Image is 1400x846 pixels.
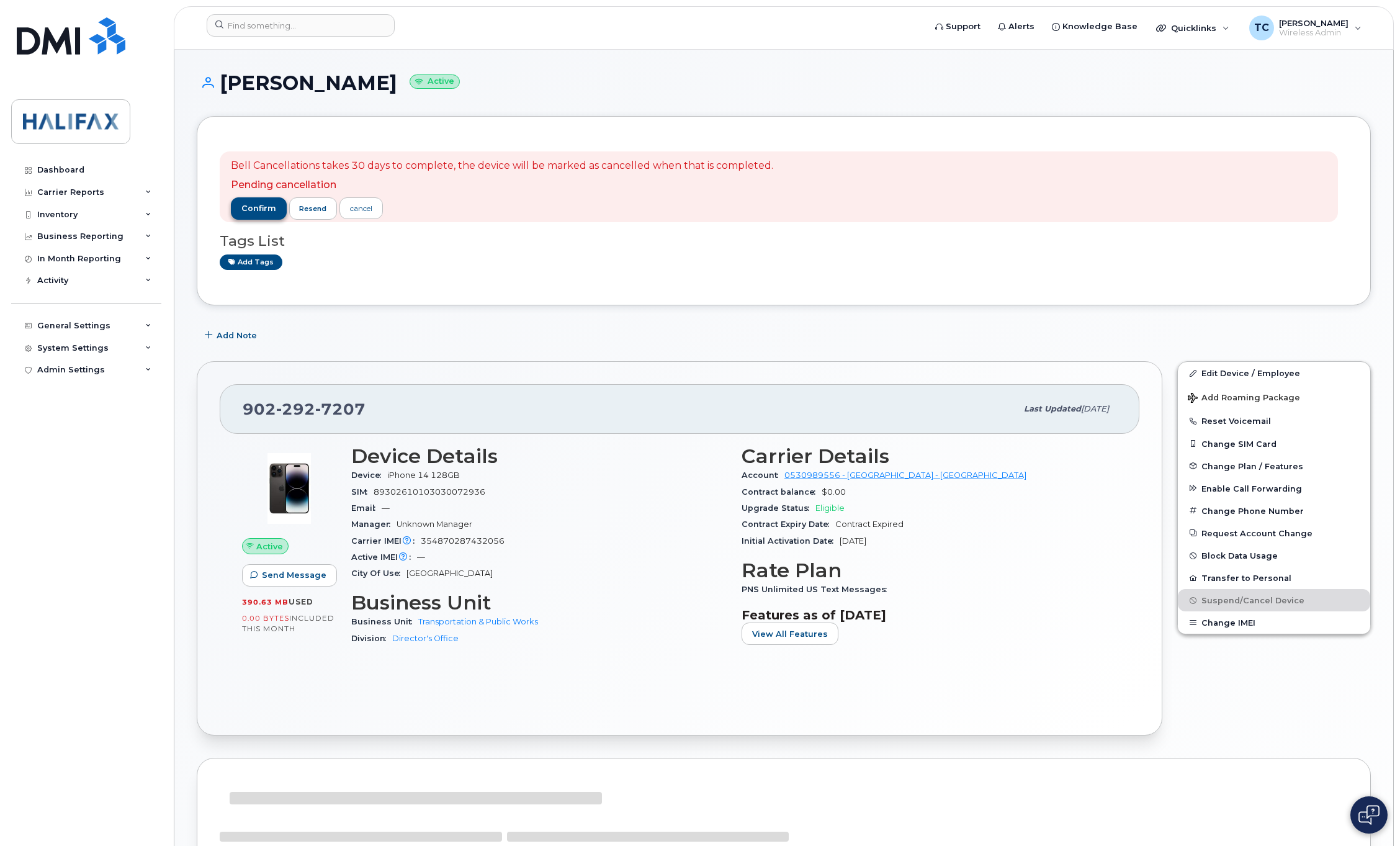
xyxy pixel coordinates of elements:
button: Change SIM Card [1178,433,1370,455]
span: Carrier IMEI [351,536,421,546]
span: resend [299,204,326,214]
a: Edit Device / Employee [1178,362,1370,384]
span: View All Features [752,628,828,640]
span: 0.00 Bytes [242,614,289,623]
span: Manager [351,520,397,529]
span: 7207 [315,400,366,418]
h3: Features as of [DATE] [742,608,1117,623]
small: Active [410,74,460,89]
img: Open chat [1358,805,1380,825]
span: Initial Activation Date [742,536,840,546]
button: Transfer to Personal [1178,567,1370,589]
span: 902 [243,400,366,418]
p: Bell Cancellations takes 30 days to complete, the device will be marked as cancelled when that is... [231,159,773,173]
span: included this month [242,613,334,634]
span: Active [256,541,283,552]
span: Active IMEI [351,552,417,562]
span: iPhone 14 128GB [387,470,460,480]
span: Add Note [217,330,257,341]
button: confirm [231,197,287,220]
h1: [PERSON_NAME] [197,72,1371,94]
span: confirm [241,203,276,214]
span: [GEOGRAPHIC_DATA] [406,569,493,578]
button: Enable Call Forwarding [1178,477,1370,500]
span: 89302610103030072936 [374,487,485,497]
button: Add Note [197,324,267,346]
span: Account [742,470,784,480]
span: Eligible [815,503,845,513]
button: Change Plan / Features [1178,455,1370,477]
span: Upgrade Status [742,503,815,513]
h3: Tags List [220,233,1348,249]
span: used [289,597,313,606]
span: PNS Unlimited US Text Messages [742,585,893,594]
span: — [382,503,390,513]
button: resend [289,197,338,220]
span: Contract Expiry Date [742,520,835,529]
button: Change IMEI [1178,611,1370,634]
span: 354870287432056 [421,536,505,546]
h3: Carrier Details [742,445,1117,467]
button: Block Data Usage [1178,544,1370,567]
span: Contract Expired [835,520,904,529]
a: cancel [339,197,383,219]
a: 0530989556 - [GEOGRAPHIC_DATA] - [GEOGRAPHIC_DATA] [784,470,1026,480]
span: Email [351,503,382,513]
span: [DATE] [1081,404,1109,413]
span: $0.00 [822,487,846,497]
span: [DATE] [840,536,866,546]
button: Reset Voicemail [1178,410,1370,432]
span: 390.63 MB [242,598,289,606]
button: Add Roaming Package [1178,384,1370,410]
span: City Of Use [351,569,406,578]
a: Director's Office [392,634,459,643]
span: Division [351,634,392,643]
div: cancel [350,203,372,214]
img: image20231002-3703462-njx0qo.jpeg [252,451,326,526]
button: Change Phone Number [1178,500,1370,522]
button: Send Message [242,564,337,587]
span: Suspend/Cancel Device [1201,596,1304,605]
span: 292 [276,400,315,418]
span: Unknown Manager [397,520,472,529]
a: Add tags [220,254,282,270]
span: Send Message [262,569,326,581]
a: Transportation & Public Works [418,617,538,626]
h3: Business Unit [351,592,727,614]
span: Add Roaming Package [1188,393,1300,405]
h3: Device Details [351,445,727,467]
span: Last updated [1024,404,1081,413]
button: Request Account Change [1178,522,1370,544]
button: View All Features [742,623,838,645]
span: Change Plan / Features [1201,461,1303,470]
span: Contract balance [742,487,822,497]
h3: Rate Plan [742,559,1117,582]
span: Device [351,470,387,480]
span: SIM [351,487,374,497]
span: — [417,552,425,562]
span: Enable Call Forwarding [1201,484,1302,493]
p: Pending cancellation [231,178,773,192]
button: Suspend/Cancel Device [1178,589,1370,611]
span: Business Unit [351,617,418,626]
